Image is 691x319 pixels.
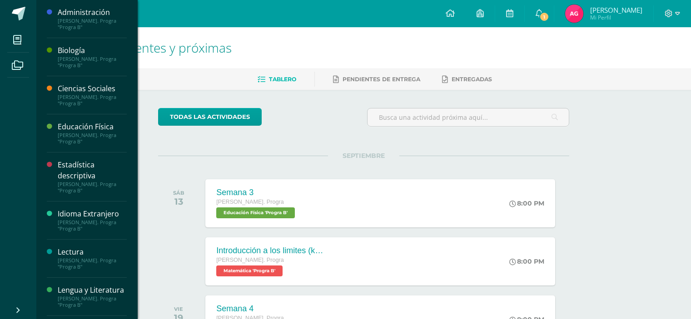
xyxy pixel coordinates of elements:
[216,265,283,276] span: Matemática 'Progra B'
[58,83,127,107] a: Ciencias Sociales[PERSON_NAME]. Progra "Progra B"
[343,76,420,83] span: Pendientes de entrega
[174,306,183,312] div: VIE
[158,108,262,126] a: todas las Actividades
[509,199,544,207] div: 8:00 PM
[58,295,127,308] div: [PERSON_NAME]. Progra "Progra B"
[565,5,583,23] img: 09a35472f6d348be82a8272cf48b580f.png
[58,132,127,145] div: [PERSON_NAME]. Progra "Progra B"
[539,12,549,22] span: 1
[58,83,127,94] div: Ciencias Sociales
[333,72,420,87] a: Pendientes de entrega
[442,72,492,87] a: Entregadas
[58,247,127,270] a: Lectura[PERSON_NAME]. Progra "Progra B"
[58,18,127,30] div: [PERSON_NAME]. Progra "Progra B"
[173,196,184,207] div: 13
[58,94,127,107] div: [PERSON_NAME]. Progra "Progra B"
[590,5,642,15] span: [PERSON_NAME]
[216,199,283,205] span: [PERSON_NAME]. Progra
[216,304,283,314] div: Semana 4
[452,76,492,83] span: Entregadas
[58,209,127,232] a: Idioma Extranjero[PERSON_NAME]. Progra "Progra B"
[58,219,127,232] div: [PERSON_NAME]. Progra "Progra B"
[216,207,295,218] span: Educación Física 'Progra B'
[269,76,296,83] span: Tablero
[216,188,297,197] div: Semana 3
[368,108,569,126] input: Busca una actividad próxima aquí...
[58,160,127,181] div: Estadística descriptiva
[58,181,127,194] div: [PERSON_NAME]. Progra "Progra B"
[58,160,127,193] a: Estadística descriptiva[PERSON_NAME]. Progra "Progra B"
[58,7,127,30] a: Administración[PERSON_NAME]. Progra "Progra B"
[58,209,127,219] div: Idioma Extranjero
[173,190,184,196] div: SÁB
[216,246,325,255] div: Introducción a los limites (khan)
[590,14,642,21] span: Mi Perfil
[216,257,283,263] span: [PERSON_NAME]. Progra
[47,39,232,56] span: Actividades recientes y próximas
[258,72,296,87] a: Tablero
[58,285,127,295] div: Lengua y Literatura
[58,56,127,69] div: [PERSON_NAME]. Progra "Progra B"
[58,247,127,257] div: Lectura
[328,152,399,160] span: SEPTIEMBRE
[58,122,127,145] a: Educación Física[PERSON_NAME]. Progra "Progra B"
[58,257,127,270] div: [PERSON_NAME]. Progra "Progra B"
[58,122,127,132] div: Educación Física
[58,285,127,308] a: Lengua y Literatura[PERSON_NAME]. Progra "Progra B"
[58,45,127,69] a: Biología[PERSON_NAME]. Progra "Progra B"
[58,7,127,18] div: Administración
[58,45,127,56] div: Biología
[509,257,544,265] div: 8:00 PM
